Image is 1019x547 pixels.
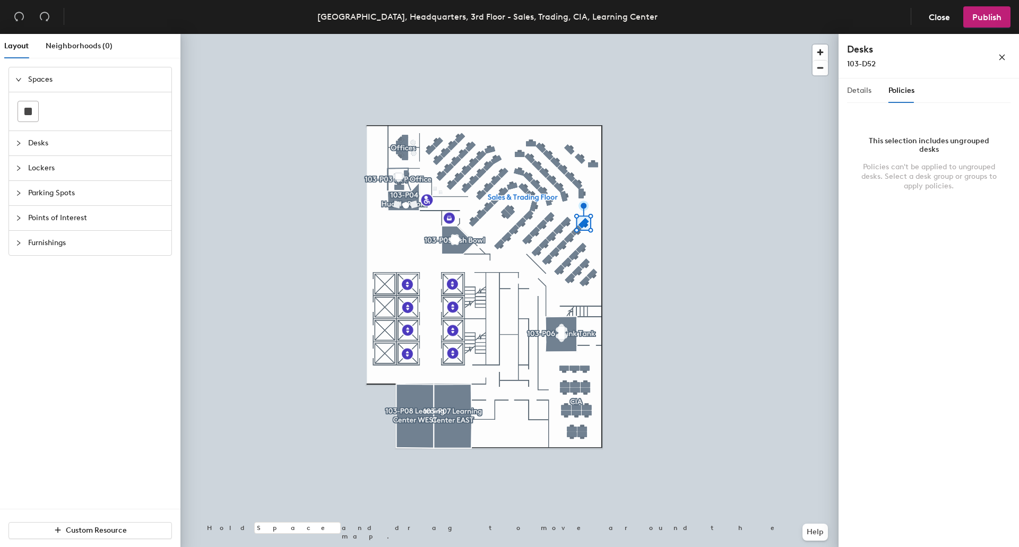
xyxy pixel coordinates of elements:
span: undo [14,11,24,22]
div: Policies can't be applied to ungrouped desks. Select a desk group or groups to apply policies. [860,162,998,191]
span: collapsed [15,215,22,221]
button: Redo (⌘ + ⇧ + Z) [34,6,55,28]
span: collapsed [15,240,22,246]
span: Policies [888,86,914,95]
span: collapsed [15,165,22,171]
span: Layout [4,41,29,50]
span: Publish [972,12,1001,22]
button: Close [920,6,959,28]
span: Close [929,12,950,22]
div: [GEOGRAPHIC_DATA], Headquarters, 3rd Floor - Sales, Trading, CIA, Learning Center [317,10,658,23]
span: 103-D52 [847,59,876,68]
span: Custom Resource [66,526,127,535]
span: Desks [28,131,165,155]
div: This selection includes ungrouped desks [860,137,998,154]
button: Help [802,524,828,541]
span: collapsed [15,190,22,196]
button: Publish [963,6,1011,28]
span: Spaces [28,67,165,92]
button: Undo (⌘ + Z) [8,6,30,28]
span: Furnishings [28,231,165,255]
span: close [998,54,1006,61]
span: collapsed [15,140,22,146]
span: Neighborhoods (0) [46,41,113,50]
button: Custom Resource [8,522,172,539]
span: Lockers [28,156,165,180]
span: Parking Spots [28,181,165,205]
h4: Desks [847,42,964,56]
span: Points of Interest [28,206,165,230]
span: Details [847,86,871,95]
span: expanded [15,76,22,83]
